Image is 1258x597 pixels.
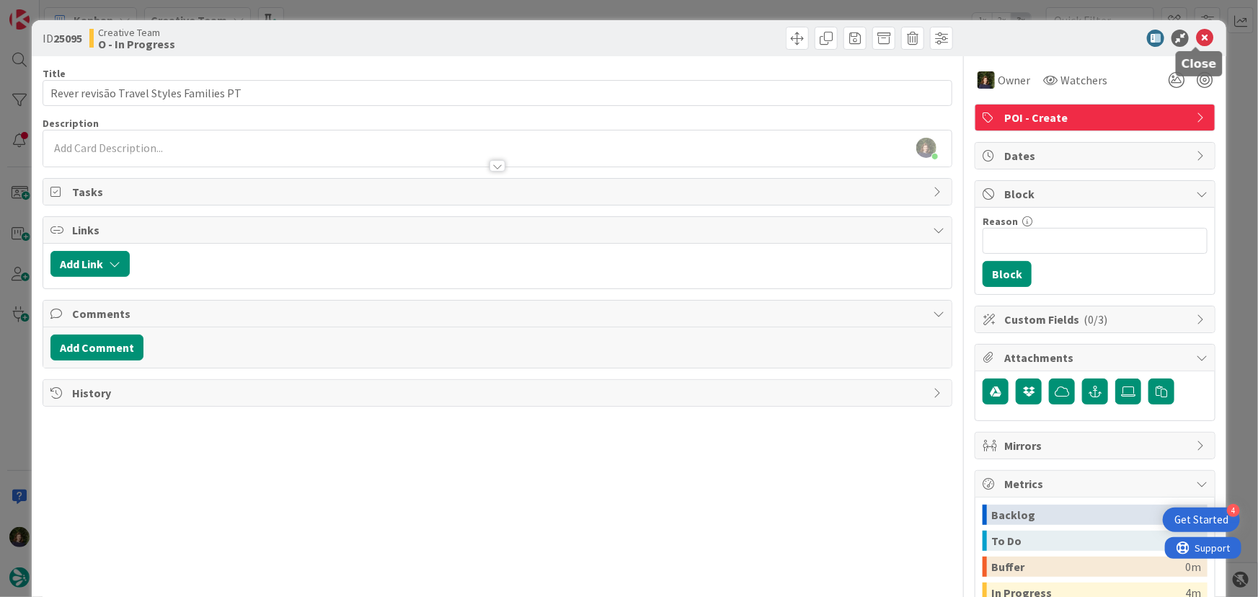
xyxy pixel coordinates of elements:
[998,71,1030,89] span: Owner
[1004,349,1189,366] span: Attachments
[1004,311,1189,328] span: Custom Fields
[978,71,995,89] img: MC
[98,27,175,38] span: Creative Team
[98,38,175,50] b: O - In Progress
[43,30,82,47] span: ID
[1004,437,1189,454] span: Mirrors
[1227,504,1240,517] div: 4
[1004,147,1189,164] span: Dates
[983,215,1018,228] label: Reason
[1185,505,1201,525] div: 0m
[991,505,1185,525] div: Backlog
[1185,557,1201,577] div: 0m
[43,117,99,130] span: Description
[1084,312,1107,327] span: ( 0/3 )
[1163,508,1240,532] div: Open Get Started checklist, remaining modules: 4
[991,557,1185,577] div: Buffer
[916,138,936,158] img: OSJL0tKbxWQXy8f5HcXbcaBiUxSzdGq2.jpg
[983,261,1032,287] button: Block
[1004,475,1189,492] span: Metrics
[72,384,926,402] span: History
[43,80,953,106] input: type card name here...
[72,221,926,239] span: Links
[991,531,1185,551] div: To Do
[1004,109,1189,126] span: POI - Create
[43,67,66,80] label: Title
[72,305,926,322] span: Comments
[1004,185,1189,203] span: Block
[72,183,926,200] span: Tasks
[30,2,66,19] span: Support
[53,31,82,45] b: 25095
[1060,71,1107,89] span: Watchers
[50,335,143,361] button: Add Comment
[50,251,130,277] button: Add Link
[1174,513,1228,527] div: Get Started
[1182,57,1217,71] h5: Close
